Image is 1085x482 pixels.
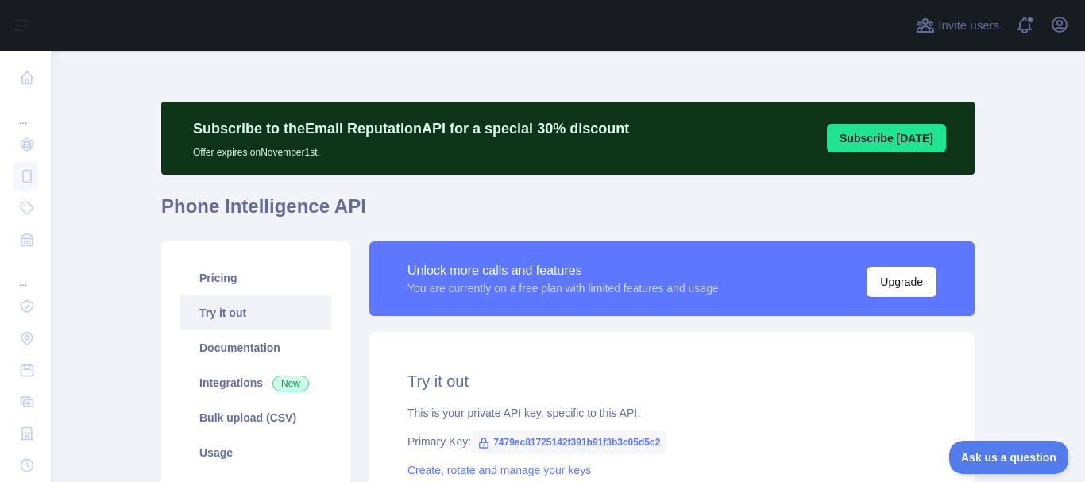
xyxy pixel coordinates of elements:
a: Bulk upload (CSV) [180,400,331,435]
button: Upgrade [867,267,936,297]
p: Offer expires on November 1st. [193,140,629,159]
span: 7479ec81725142f391b91f3b3c05d5c2 [471,430,666,454]
div: You are currently on a free plan with limited features and usage [407,280,719,296]
div: ... [13,95,38,127]
button: Subscribe [DATE] [827,124,946,152]
a: Try it out [180,295,331,330]
p: Subscribe to the Email Reputation API for a special 30 % discount [193,118,629,140]
div: This is your private API key, specific to this API. [407,405,936,421]
a: Usage [180,435,331,470]
button: Invite users [913,13,1002,38]
a: Integrations New [180,365,331,400]
div: Unlock more calls and features [407,261,719,280]
a: Create, rotate and manage your keys [407,464,591,476]
h2: Try it out [407,370,936,392]
div: Primary Key: [407,434,936,449]
h1: Phone Intelligence API [161,194,975,232]
div: ... [13,257,38,289]
a: Documentation [180,330,331,365]
iframe: Toggle Customer Support [949,441,1069,474]
span: Invite users [938,17,999,35]
a: Pricing [180,260,331,295]
span: New [272,376,309,391]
